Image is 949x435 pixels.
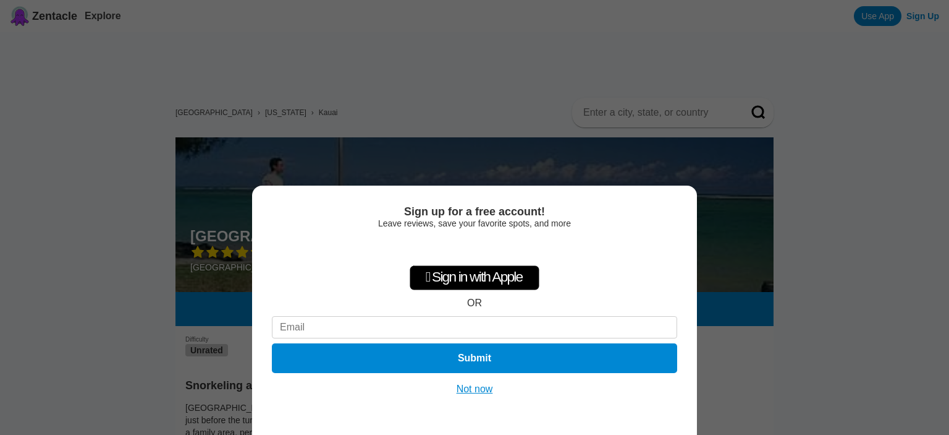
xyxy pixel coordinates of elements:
[272,205,677,218] div: Sign up for a free account!
[272,218,677,228] div: Leave reviews, save your favorite spots, and more
[272,343,677,373] button: Submit
[410,265,539,290] div: Sign in with Apple
[412,235,538,262] iframe: Sign in with Google Button
[467,298,482,309] div: OR
[272,316,677,338] input: Email
[453,383,497,395] button: Not now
